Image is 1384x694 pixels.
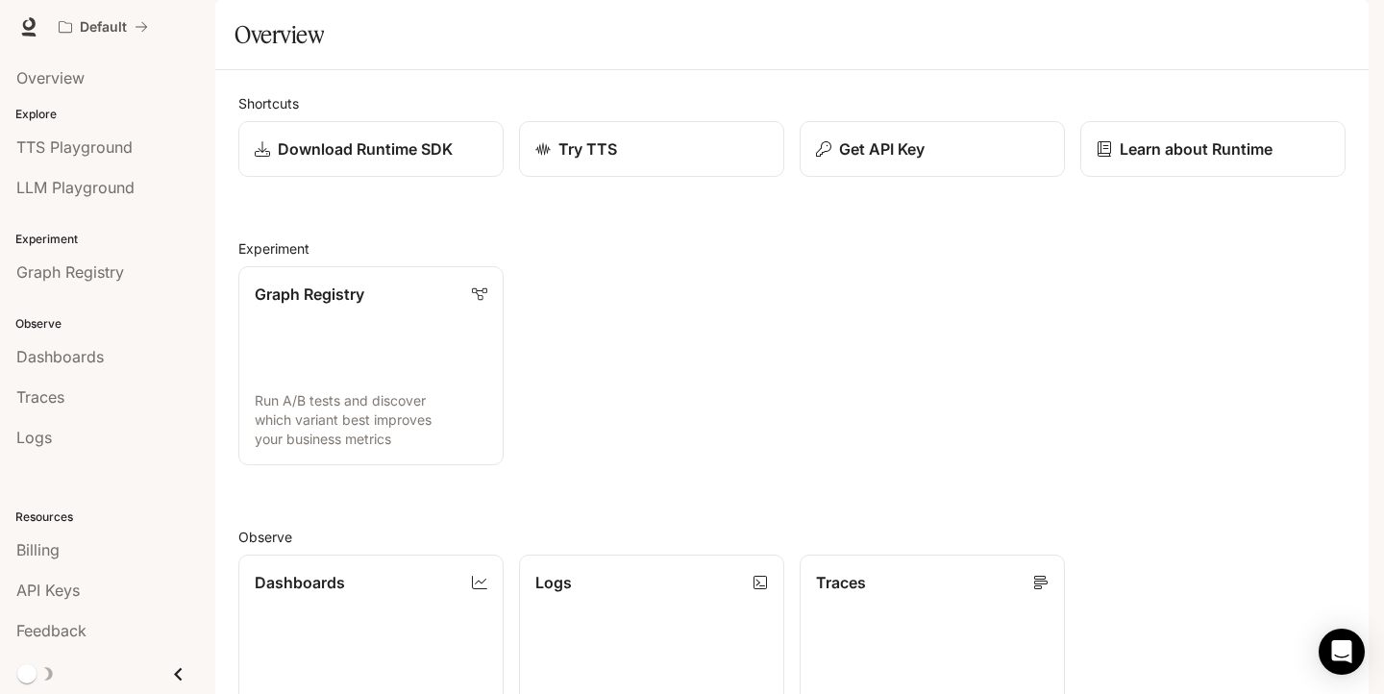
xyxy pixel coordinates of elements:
p: Get API Key [839,137,925,161]
a: Download Runtime SDK [238,121,504,177]
button: All workspaces [50,8,157,46]
h2: Shortcuts [238,93,1346,113]
button: Get API Key [800,121,1065,177]
p: Traces [816,571,866,594]
h2: Observe [238,527,1346,547]
a: Graph RegistryRun A/B tests and discover which variant best improves your business metrics [238,266,504,465]
p: Download Runtime SDK [278,137,453,161]
p: Dashboards [255,571,345,594]
p: Learn about Runtime [1120,137,1273,161]
a: Try TTS [519,121,784,177]
h2: Experiment [238,238,1346,259]
a: Learn about Runtime [1080,121,1346,177]
p: Graph Registry [255,283,364,306]
p: Run A/B tests and discover which variant best improves your business metrics [255,391,487,449]
p: Logs [535,571,572,594]
h1: Overview [235,15,324,54]
div: Open Intercom Messenger [1319,629,1365,675]
p: Default [80,19,127,36]
p: Try TTS [558,137,617,161]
